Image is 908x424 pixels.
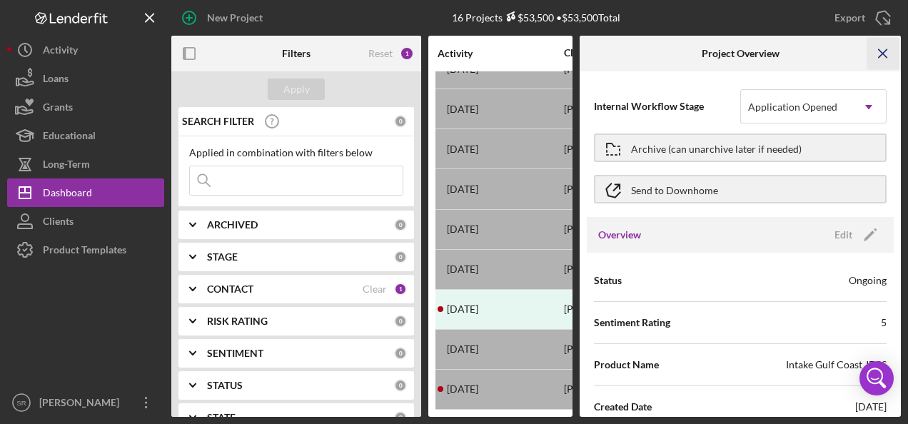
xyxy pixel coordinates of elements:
[447,383,478,395] time: 2025-10-10 19:52
[503,11,554,24] div: $53,500
[7,178,164,207] button: Dashboard
[826,224,882,246] button: Edit
[447,263,478,275] time: 2025-09-05 18:28
[43,64,69,96] div: Loans
[394,379,407,392] div: 0
[594,358,659,372] span: Product Name
[447,343,478,355] time: 2025-07-16 02:37
[564,47,635,59] div: Client
[631,176,718,202] div: Send to Downhome
[564,370,707,408] div: [PERSON_NAME]
[394,115,407,128] div: 0
[43,121,96,153] div: Educational
[43,207,74,239] div: Clients
[564,170,707,208] div: [PERSON_NAME]
[594,400,652,414] span: Created Date
[7,388,164,417] button: SR[PERSON_NAME]
[394,218,407,231] div: 0
[786,358,887,372] div: Intake Gulf Coast JFCS
[598,228,641,242] h3: Overview
[564,251,707,288] div: [PERSON_NAME]
[43,93,73,125] div: Grants
[43,36,78,68] div: Activity
[7,236,164,264] button: Product Templates
[881,316,887,330] div: 5
[394,411,407,424] div: 0
[447,104,478,115] time: 2025-08-15 18:42
[631,135,802,161] div: Archive (can unarchive later if needed)
[855,400,887,414] div: [DATE]
[7,93,164,121] button: Grants
[447,303,478,315] time: 2025-09-17 18:57
[7,121,164,150] button: Educational
[282,48,311,59] b: Filters
[394,251,407,263] div: 0
[394,347,407,360] div: 0
[207,251,238,263] b: STAGE
[702,48,780,59] b: Project Overview
[368,48,393,59] div: Reset
[400,46,414,61] div: 1
[207,348,263,359] b: SENTIMENT
[207,283,253,295] b: CONTACT
[394,283,407,296] div: 1
[834,4,865,32] div: Export
[594,316,670,330] span: Sentiment Rating
[43,178,92,211] div: Dashboard
[268,79,325,100] button: Apply
[207,316,268,327] b: RISK RATING
[564,291,707,328] div: [PERSON_NAME]
[748,101,837,113] div: Application Opened
[207,4,263,32] div: New Project
[207,219,258,231] b: ARCHIVED
[43,236,126,268] div: Product Templates
[564,90,707,128] div: [PERSON_NAME]
[36,388,128,420] div: [PERSON_NAME]
[394,315,407,328] div: 0
[171,4,277,32] button: New Project
[594,273,622,288] span: Status
[283,79,310,100] div: Apply
[564,211,707,248] div: [PERSON_NAME]
[594,133,887,162] button: Archive (can unarchive later if needed)
[207,380,243,391] b: STATUS
[16,399,26,407] text: SR
[447,223,478,235] time: 2025-08-13 19:46
[7,36,164,64] button: Activity
[43,150,90,182] div: Long-Term
[7,207,164,236] button: Clients
[207,412,236,423] b: STATE
[452,11,620,24] div: 16 Projects • $53,500 Total
[363,283,387,295] div: Clear
[438,48,563,59] div: Activity
[7,64,164,93] button: Loans
[594,99,740,113] span: Internal Workflow Stage
[447,183,478,195] time: 2025-08-13 19:23
[564,130,707,168] div: [PERSON_NAME]
[564,330,707,368] div: [PERSON_NAME]
[820,4,901,32] button: Export
[859,361,894,395] div: Open Intercom Messenger
[189,147,403,158] div: Applied in combination with filters below
[594,175,887,203] button: Send to Downhome
[7,150,164,178] button: Long-Term
[182,116,254,127] b: SEARCH FILTER
[849,273,887,288] div: Ongoing
[834,224,852,246] div: Edit
[447,143,478,155] time: 2025-08-14 16:34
